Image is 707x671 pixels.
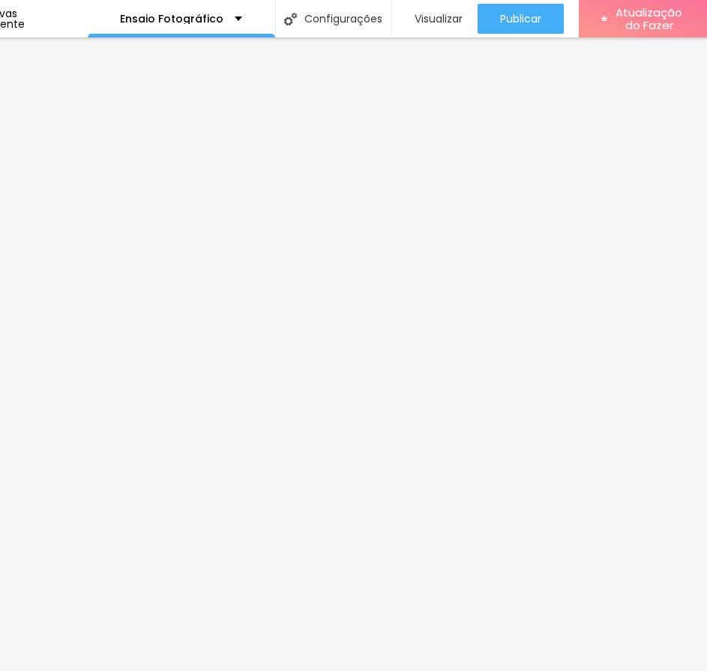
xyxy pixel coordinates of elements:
[120,11,223,26] font: Ensaio Fotográfico
[304,11,382,26] font: Configurações
[500,11,541,26] font: Publicar
[616,4,682,33] font: Atualização do Fazer
[415,11,463,26] font: Visualizar
[284,13,297,25] img: Ícone
[478,4,564,34] button: Publicar
[392,4,478,34] button: Visualizar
